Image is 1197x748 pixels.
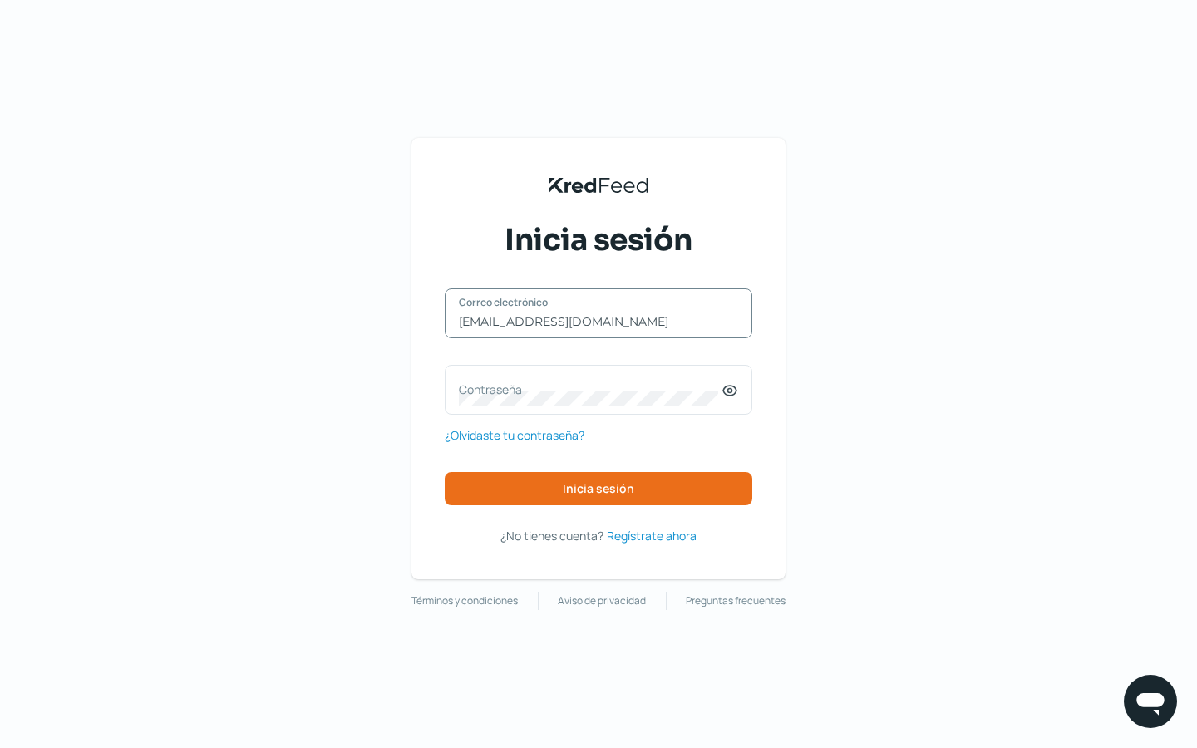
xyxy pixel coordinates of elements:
[607,525,697,546] a: Regístrate ahora
[445,472,752,505] button: Inicia sesión
[500,528,603,544] span: ¿No tienes cuenta?
[459,295,722,309] label: Correo electrónico
[459,381,722,397] label: Contraseña
[558,592,646,610] a: Aviso de privacidad
[445,425,584,445] a: ¿Olvidaste tu contraseña?
[1134,685,1167,718] img: chatIcon
[686,592,786,610] a: Preguntas frecuentes
[505,219,692,261] span: Inicia sesión
[411,592,518,610] a: Términos y condiciones
[563,483,634,495] span: Inicia sesión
